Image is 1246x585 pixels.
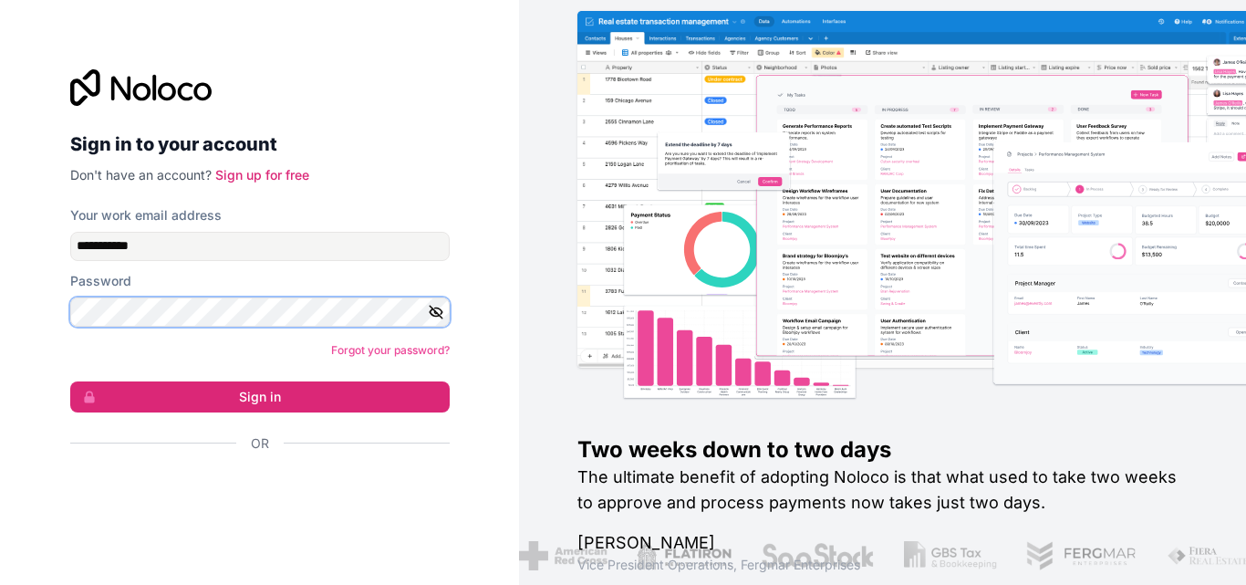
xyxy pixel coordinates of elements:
label: Password [70,272,131,290]
a: Sign up for free [215,167,309,183]
iframe: Button na Mag-sign in gamit ang Google [61,473,444,513]
span: Don't have an account? [70,167,212,183]
input: Email address [70,232,450,261]
span: Or [251,434,269,453]
h1: [PERSON_NAME] [577,530,1188,556]
input: Password [70,298,450,327]
button: Sign in [70,381,450,413]
h1: Vice President Operations , Fergmar Enterprises [577,556,1188,574]
img: /assets/american-red-cross-BAupjrZR.png [508,541,597,570]
h1: Two weeks down to two days [577,435,1188,465]
label: Your work email address [70,206,222,225]
h2: Sign in to your account [70,128,450,161]
h2: The ultimate benefit of adopting Noloco is that what used to take two weeks to approve and proces... [577,465,1188,516]
a: Forgot your password? [331,343,450,357]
